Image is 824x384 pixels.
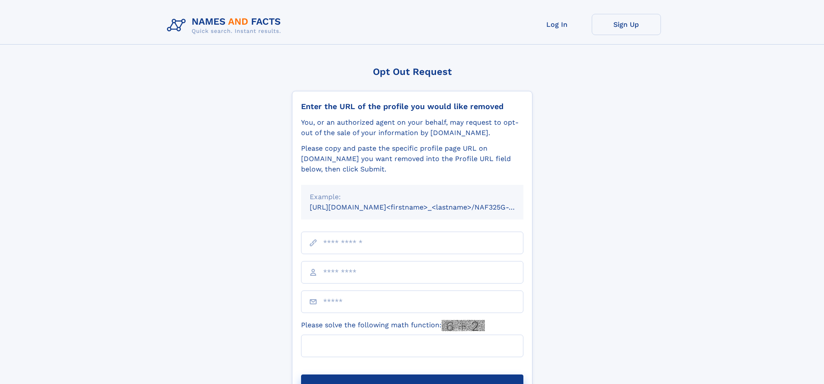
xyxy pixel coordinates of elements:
[310,203,540,211] small: [URL][DOMAIN_NAME]<firstname>_<lastname>/NAF325G-xxxxxxxx
[292,66,532,77] div: Opt Out Request
[523,14,592,35] a: Log In
[301,102,523,111] div: Enter the URL of the profile you would like removed
[301,320,485,331] label: Please solve the following math function:
[301,143,523,174] div: Please copy and paste the specific profile page URL on [DOMAIN_NAME] you want removed into the Pr...
[301,117,523,138] div: You, or an authorized agent on your behalf, may request to opt-out of the sale of your informatio...
[164,14,288,37] img: Logo Names and Facts
[592,14,661,35] a: Sign Up
[310,192,515,202] div: Example:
